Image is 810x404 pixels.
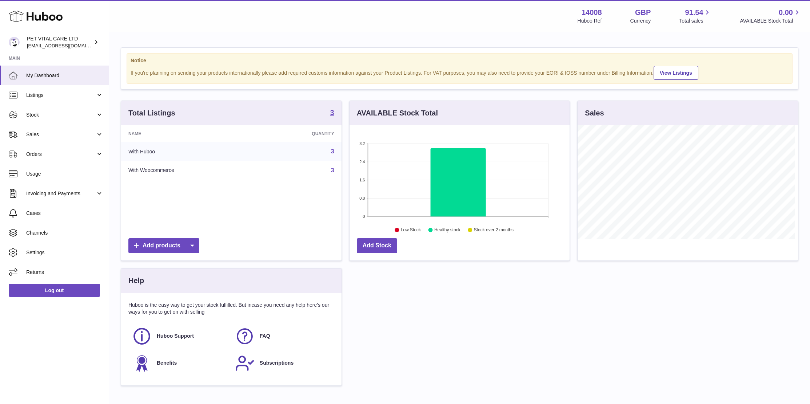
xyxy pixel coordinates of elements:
[331,148,334,154] a: 3
[26,170,103,177] span: Usage
[128,276,144,286] h3: Help
[740,17,801,24] span: AVAILABLE Stock Total
[331,167,334,173] a: 3
[26,92,96,99] span: Listings
[128,108,175,118] h3: Total Listings
[131,65,789,80] div: If you're planning on sending your products internationally please add required customs informati...
[260,360,294,366] span: Subscriptions
[474,228,514,233] text: Stock over 2 months
[260,333,270,340] span: FAQ
[363,214,365,219] text: 0
[131,57,789,64] strong: Notice
[434,228,461,233] text: Healthy stock
[630,17,651,24] div: Currency
[132,353,228,373] a: Benefits
[585,108,604,118] h3: Sales
[330,109,334,118] a: 3
[26,151,96,158] span: Orders
[740,8,801,24] a: 0.00 AVAILABLE Stock Total
[235,326,331,346] a: FAQ
[157,333,194,340] span: Huboo Support
[26,269,103,276] span: Returns
[359,160,365,164] text: 2.4
[26,190,96,197] span: Invoicing and Payments
[9,284,100,297] a: Log out
[401,228,421,233] text: Low Stock
[157,360,177,366] span: Benefits
[357,238,397,253] a: Add Stock
[357,108,438,118] h3: AVAILABLE Stock Total
[359,178,365,182] text: 1.6
[26,230,103,236] span: Channels
[121,161,258,180] td: With Woocommerce
[359,196,365,200] text: 0.8
[26,111,96,118] span: Stock
[235,353,331,373] a: Subscriptions
[26,210,103,217] span: Cases
[779,8,793,17] span: 0.00
[128,238,199,253] a: Add products
[679,17,711,24] span: Total sales
[9,37,20,48] img: petvitalcare@gmail.com
[26,72,103,79] span: My Dashboard
[26,249,103,256] span: Settings
[654,66,698,80] a: View Listings
[359,141,365,146] text: 3.2
[26,131,96,138] span: Sales
[635,8,651,17] strong: GBP
[27,35,92,49] div: PET VITAL CARE LTD
[128,302,334,315] p: Huboo is the easy way to get your stock fulfilled. But incase you need any help here's our ways f...
[582,8,602,17] strong: 14008
[330,109,334,116] strong: 3
[121,125,258,142] th: Name
[578,17,602,24] div: Huboo Ref
[27,43,107,48] span: [EMAIL_ADDRESS][DOMAIN_NAME]
[679,8,711,24] a: 91.54 Total sales
[685,8,703,17] span: 91.54
[132,326,228,346] a: Huboo Support
[121,142,258,161] td: With Huboo
[258,125,342,142] th: Quantity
